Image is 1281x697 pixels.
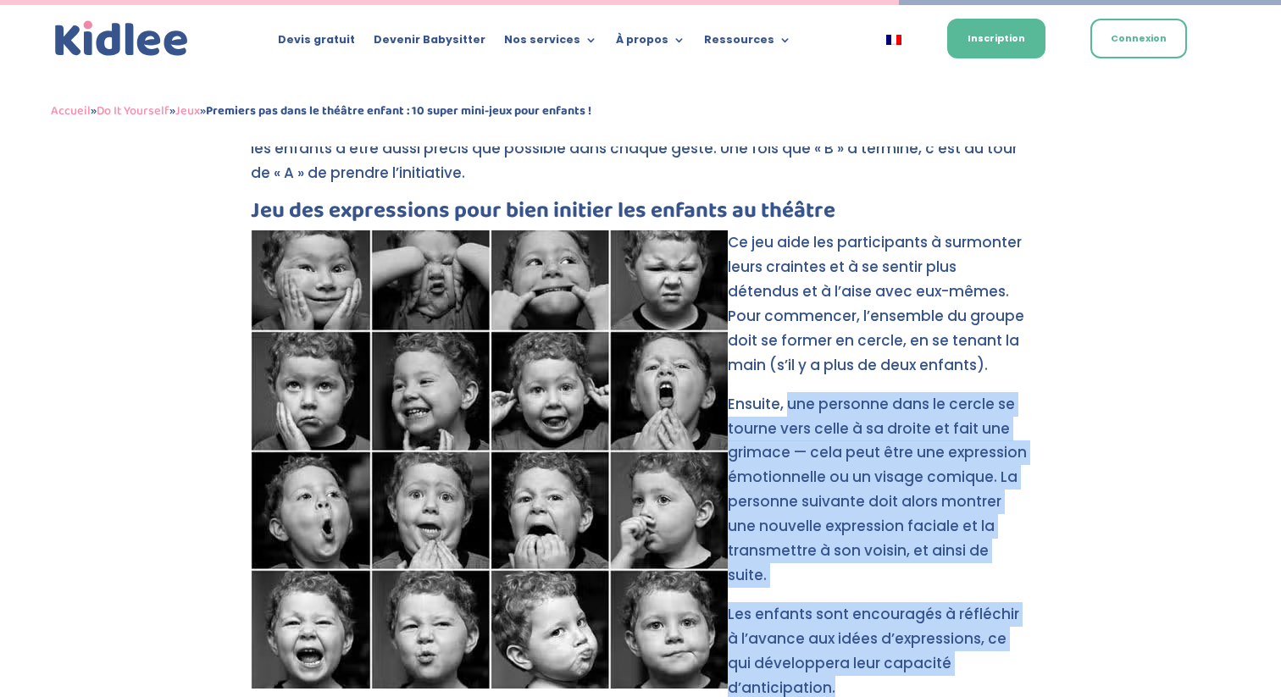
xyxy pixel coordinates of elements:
[504,34,597,53] a: Nos services
[704,34,791,53] a: Ressources
[251,200,1030,230] h3: Jeu des expressions pour bien initier les enfants au théâtre
[251,112,1030,200] p: Cet exercice stimule la créativité, l’esprit clownesque et le sens du timing. Il est important d’...
[51,101,591,121] span: » » »
[616,34,685,53] a: À propos
[947,19,1045,58] a: Inscription
[97,101,169,121] a: Do It Yourself
[278,34,355,53] a: Devis gratuit
[51,17,192,61] img: logo_kidlee_bleu
[251,230,728,689] img: Théâtre enfants : jeu des expressions, photo d'enfants
[206,101,591,121] strong: Premiers pas dans le théâtre enfant : 10 super mini-jeux pour enfants !
[374,34,485,53] a: Devenir Babysitter
[51,17,192,61] a: Kidlee Logo
[175,101,200,121] a: Jeux
[886,35,901,45] img: Français
[51,101,91,121] a: Accueil
[1090,19,1187,58] a: Connexion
